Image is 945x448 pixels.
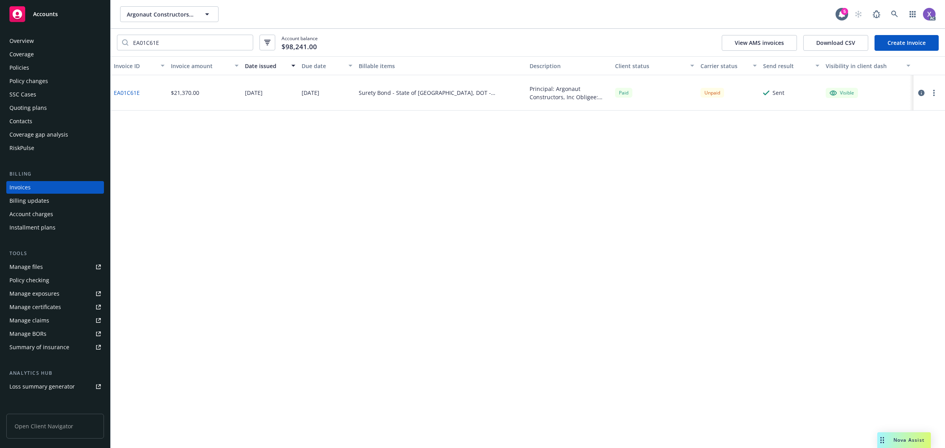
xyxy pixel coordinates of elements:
[245,89,263,97] div: [DATE]
[877,432,931,448] button: Nova Assist
[9,194,49,207] div: Billing updates
[168,56,242,75] button: Invoice amount
[697,56,760,75] button: Carrier status
[9,208,53,220] div: Account charges
[700,88,724,98] div: Unpaid
[6,128,104,141] a: Coverage gap analysis
[302,62,344,70] div: Due date
[6,208,104,220] a: Account charges
[356,56,526,75] button: Billable items
[612,56,697,75] button: Client status
[9,341,69,354] div: Summary of insurance
[923,8,936,20] img: photo
[6,194,104,207] a: Billing updates
[826,62,902,70] div: Visibility in client dash
[171,62,230,70] div: Invoice amount
[33,11,58,17] span: Accounts
[6,61,104,74] a: Policies
[6,287,104,300] a: Manage exposures
[6,301,104,313] a: Manage certificates
[887,6,902,22] a: Search
[9,261,43,273] div: Manage files
[302,89,319,97] div: [DATE]
[359,62,523,70] div: Billable items
[760,56,823,75] button: Send result
[128,35,253,50] input: Filter by keyword...
[6,35,104,47] a: Overview
[9,115,32,128] div: Contacts
[6,328,104,340] a: Manage BORs
[9,328,46,340] div: Manage BORs
[905,6,921,22] a: Switch app
[9,102,47,114] div: Quoting plans
[114,62,156,70] div: Invoice ID
[6,102,104,114] a: Quoting plans
[869,6,884,22] a: Report a Bug
[615,88,632,98] div: Paid
[282,42,317,52] span: $98,241.00
[6,369,104,377] div: Analytics hub
[6,115,104,128] a: Contacts
[530,85,609,101] div: Principal: Argonaut Constructors, Inc Obligee: State of CA, DOT Bond Amount: $1,511,421.58 Desc: ...
[9,221,56,234] div: Installment plans
[9,274,49,287] div: Policy checking
[9,128,68,141] div: Coverage gap analysis
[359,89,523,97] div: Surety Bond - State of [GEOGRAPHIC_DATA], DOT - Construction on State Highway In [GEOGRAPHIC_DATA...
[803,35,868,51] button: Download CSV
[9,301,61,313] div: Manage certificates
[830,89,854,96] div: Visible
[6,3,104,25] a: Accounts
[9,142,34,154] div: RiskPulse
[242,56,299,75] button: Date issued
[6,274,104,287] a: Policy checking
[6,88,104,101] a: SSC Cases
[6,261,104,273] a: Manage files
[9,75,48,87] div: Policy changes
[9,380,75,393] div: Loss summary generator
[120,6,219,22] button: Argonaut Constructors, Inc.
[6,75,104,87] a: Policy changes
[298,56,356,75] button: Due date
[245,62,287,70] div: Date issued
[111,56,168,75] button: Invoice ID
[841,8,848,15] div: 5
[9,314,49,327] div: Manage claims
[9,61,29,74] div: Policies
[6,48,104,61] a: Coverage
[282,35,318,50] span: Account balance
[9,35,34,47] div: Overview
[114,89,140,97] a: EA01C61E
[893,437,925,443] span: Nova Assist
[823,56,913,75] button: Visibility in client dash
[700,62,748,70] div: Carrier status
[877,432,887,448] div: Drag to move
[127,10,195,19] span: Argonaut Constructors, Inc.
[6,170,104,178] div: Billing
[9,88,36,101] div: SSC Cases
[6,380,104,393] a: Loss summary generator
[171,89,199,97] div: $21,370.00
[6,221,104,234] a: Installment plans
[6,250,104,257] div: Tools
[9,287,59,300] div: Manage exposures
[6,142,104,154] a: RiskPulse
[526,56,612,75] button: Description
[530,62,609,70] div: Description
[615,62,686,70] div: Client status
[6,414,104,439] span: Open Client Navigator
[773,89,784,97] div: Sent
[6,181,104,194] a: Invoices
[850,6,866,22] a: Start snowing
[875,35,939,51] a: Create Invoice
[9,48,34,61] div: Coverage
[6,341,104,354] a: Summary of insurance
[122,39,128,46] svg: Search
[9,181,31,194] div: Invoices
[722,35,797,51] button: View AMS invoices
[6,314,104,327] a: Manage claims
[763,62,811,70] div: Send result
